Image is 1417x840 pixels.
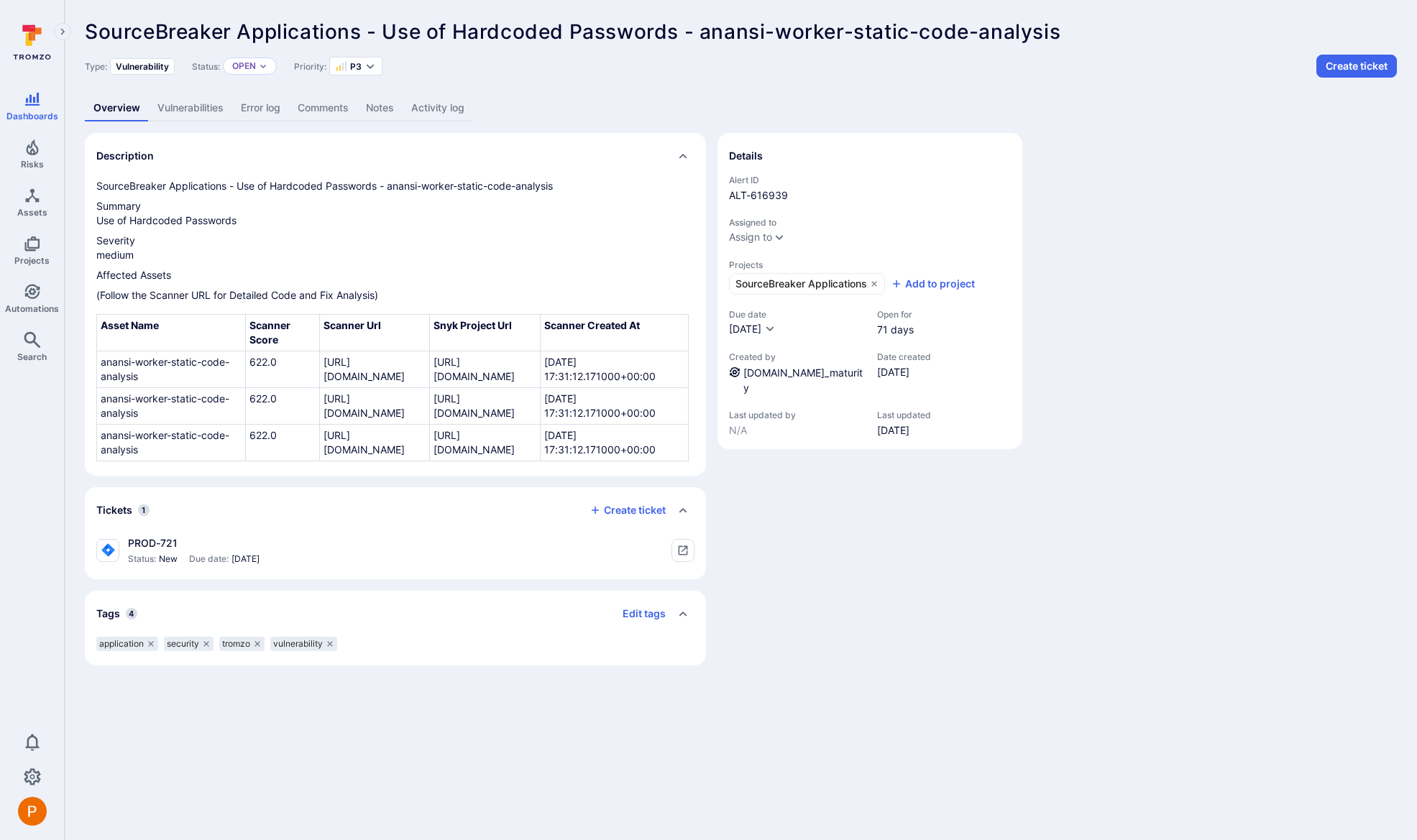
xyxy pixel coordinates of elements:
[128,553,156,565] span: Status:
[97,425,246,461] td: anansi-worker-static-code-analysis
[128,536,260,550] div: PROD-721
[85,19,1060,44] span: SourceBreaker Applications - Use of Hardcoded Passwords - anansi-worker-static-code-analysis
[729,259,1011,270] span: Projects
[541,388,688,425] td: [DATE] 17:31:12.171000+00:00
[735,277,867,291] span: SourceBreaker Applications
[192,61,220,72] span: Status:
[430,315,541,351] th: Snyk Project Url
[6,111,58,121] span: Dashboards
[729,351,863,362] span: Created by
[85,487,706,579] section: tickets card
[17,351,47,362] span: Search
[18,797,47,826] img: ACg8ocICMCW9Gtmm-eRbQDunRucU07-w0qv-2qX63v-oG-s=s96-c
[590,504,666,517] button: Create ticket
[246,388,320,425] td: 622.0
[149,95,232,121] a: Vulnerabilities
[126,608,137,619] span: 4
[96,288,694,303] p: (Follow the Scanner URL for Detailed Code and Fix Analysis)
[319,315,430,351] th: Scanner Url
[259,62,267,70] button: Expand dropdown
[729,231,772,243] button: Assign to
[97,315,246,351] th: Asset Name
[877,365,931,379] span: [DATE]
[324,392,405,419] a: [URL][DOMAIN_NAME]
[877,351,931,362] span: Date created
[729,175,1011,185] span: Alert ID
[434,356,515,382] a: [URL][DOMAIN_NAME]
[729,423,863,438] span: N/A
[541,315,688,351] th: Scanner Created At
[324,429,405,456] a: [URL][DOMAIN_NAME]
[85,61,107,72] span: Type:
[96,199,694,228] p: Summary Use of Hardcoded Passwords
[14,255,50,266] span: Projects
[96,149,154,163] h2: Description
[324,356,405,382] a: [URL][DOMAIN_NAME]
[729,273,885,295] a: SourceBreaker Applications
[18,797,47,826] div: Peter Baker
[138,504,150,516] span: 1
[99,638,144,650] span: application
[877,323,914,337] span: 71 days
[96,179,694,193] p: SourceBreaker Applications - Use of Hardcoded Passwords - anansi-worker-static-code-analysis
[541,351,688,388] td: [DATE] 17:31:12.171000+00:00
[231,553,260,565] span: [DATE]
[729,309,863,337] div: Due date field
[222,638,250,650] span: tromzo
[97,388,246,425] td: anansi-worker-static-code-analysis
[729,188,1011,203] span: ALT-616939
[294,61,326,72] span: Priority:
[336,60,362,72] button: P3
[232,60,256,72] button: Open
[97,351,246,388] td: anansi-worker-static-code-analysis
[246,425,320,461] td: 622.0
[891,277,975,291] button: Add to project
[611,602,666,625] button: Edit tags
[246,315,320,351] th: Scanner Score
[164,637,214,651] div: security
[434,429,515,456] a: [URL][DOMAIN_NAME]
[110,58,175,75] div: Vulnerability
[85,95,1397,121] div: Alert tabs
[729,149,763,163] h2: Details
[167,638,199,650] span: security
[17,207,47,218] span: Assets
[357,95,403,121] a: Notes
[21,159,44,170] span: Risks
[270,637,337,651] div: vulnerability
[232,95,289,121] a: Error log
[58,26,68,38] i: Expand navigation menu
[350,61,362,72] span: P3
[729,323,776,337] button: [DATE]
[219,637,265,651] div: tromzo
[729,309,863,320] span: Due date
[729,410,863,420] span: Last updated by
[96,637,158,651] div: application
[159,553,178,565] span: New
[96,606,120,621] h2: Tags
[189,553,229,565] span: Due date:
[877,309,914,320] span: Open for
[85,95,149,121] a: Overview
[96,503,132,517] h2: Tickets
[96,268,694,282] p: Affected Assets
[743,366,863,394] a: applications.vulnerability.remediation.snyk.no_maturity
[364,60,376,72] button: Expand dropdown
[877,423,931,438] span: [DATE]
[96,234,694,262] p: Severity medium
[85,133,706,179] div: Collapse description
[273,638,323,650] span: vulnerability
[717,133,1022,449] section: details card
[1316,55,1397,78] button: Create ticket
[729,217,1011,228] span: Assigned to
[289,95,357,121] a: Comments
[5,303,59,314] span: Automations
[403,95,473,121] a: Activity log
[729,323,761,335] span: [DATE]
[434,392,515,419] a: [URL][DOMAIN_NAME]
[85,487,706,533] div: Collapse
[85,591,706,637] div: Collapse tags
